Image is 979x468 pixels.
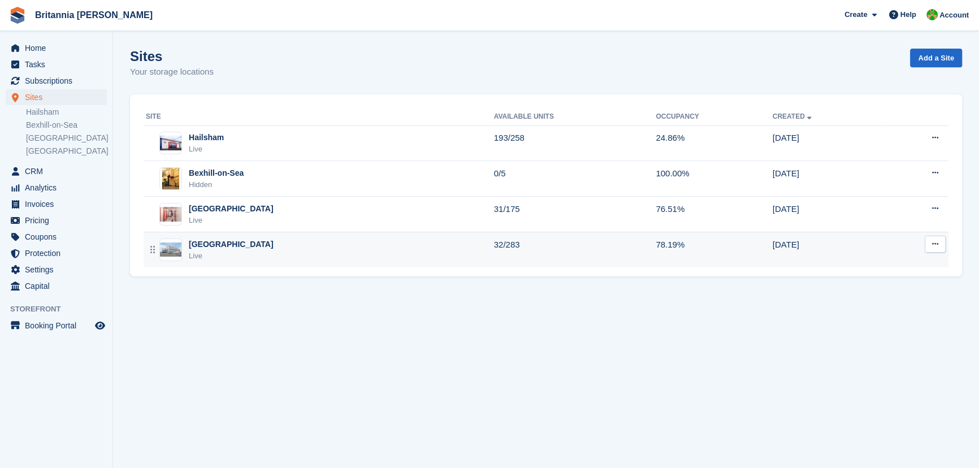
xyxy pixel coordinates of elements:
[494,108,656,126] th: Available Units
[189,132,224,144] div: Hailsham
[656,232,772,267] td: 78.19%
[189,250,274,262] div: Live
[189,203,274,215] div: [GEOGRAPHIC_DATA]
[773,112,814,120] a: Created
[130,66,214,79] p: Your storage locations
[494,161,656,197] td: 0/5
[844,9,867,20] span: Create
[10,304,112,315] span: Storefront
[6,163,107,179] a: menu
[6,318,107,333] a: menu
[189,215,274,226] div: Live
[6,40,107,56] a: menu
[656,125,772,161] td: 24.86%
[773,161,884,197] td: [DATE]
[910,49,962,67] a: Add a Site
[26,146,107,157] a: [GEOGRAPHIC_DATA]
[31,6,157,24] a: Britannia [PERSON_NAME]
[773,125,884,161] td: [DATE]
[25,262,93,278] span: Settings
[130,49,214,64] h1: Sites
[160,242,181,257] img: Image of Eastbourne site
[6,196,107,212] a: menu
[25,318,93,333] span: Booking Portal
[6,262,107,278] a: menu
[6,278,107,294] a: menu
[25,40,93,56] span: Home
[25,73,93,89] span: Subscriptions
[25,196,93,212] span: Invoices
[494,125,656,161] td: 193/258
[25,57,93,72] span: Tasks
[25,278,93,294] span: Capital
[160,207,181,222] img: Image of Newhaven site
[6,89,107,105] a: menu
[6,245,107,261] a: menu
[900,9,916,20] span: Help
[926,9,938,20] img: Wendy Thorp
[6,229,107,245] a: menu
[189,179,244,190] div: Hidden
[939,10,969,21] span: Account
[6,180,107,196] a: menu
[26,120,107,131] a: Bexhill-on-Sea
[9,7,26,24] img: stora-icon-8386f47178a22dfd0bd8f6a31ec36ba5ce8667c1dd55bd0f319d3a0aa187defe.svg
[656,161,772,197] td: 100.00%
[773,197,884,232] td: [DATE]
[189,144,224,155] div: Live
[6,73,107,89] a: menu
[26,107,107,118] a: Hailsham
[26,133,107,144] a: [GEOGRAPHIC_DATA]
[160,136,181,150] img: Image of Hailsham site
[6,213,107,228] a: menu
[144,108,494,126] th: Site
[25,245,93,261] span: Protection
[189,167,244,179] div: Bexhill-on-Sea
[189,239,274,250] div: [GEOGRAPHIC_DATA]
[162,167,179,190] img: Image of Bexhill-on-Sea site
[25,163,93,179] span: CRM
[25,180,93,196] span: Analytics
[6,57,107,72] a: menu
[494,232,656,267] td: 32/283
[773,232,884,267] td: [DATE]
[25,213,93,228] span: Pricing
[494,197,656,232] td: 31/175
[93,319,107,332] a: Preview store
[25,229,93,245] span: Coupons
[656,108,772,126] th: Occupancy
[656,197,772,232] td: 76.51%
[25,89,93,105] span: Sites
